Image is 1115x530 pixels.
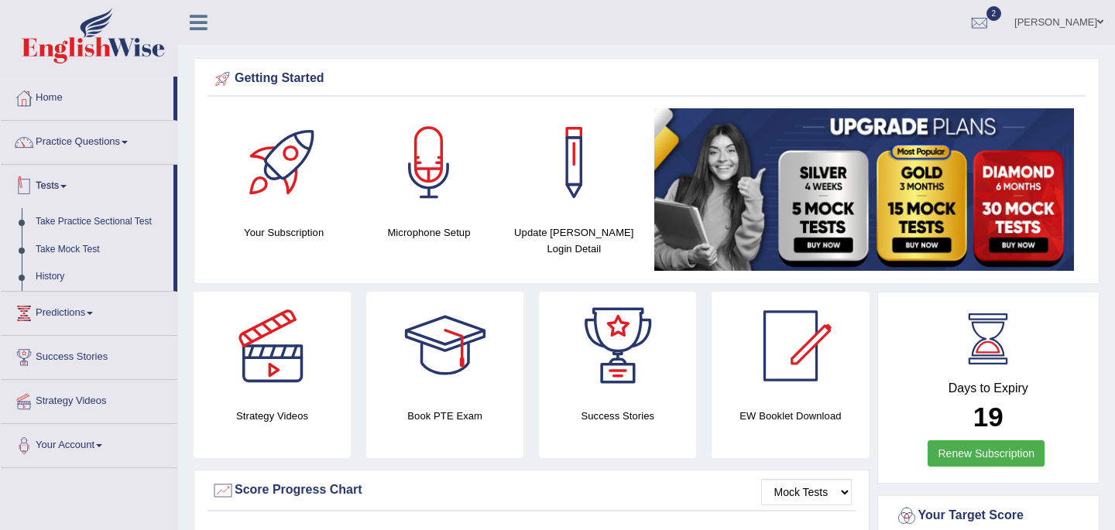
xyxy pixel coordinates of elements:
h4: EW Booklet Download [712,408,869,424]
b: 19 [973,402,1003,432]
div: Getting Started [211,67,1082,91]
a: Take Practice Sectional Test [29,208,173,236]
span: 2 [986,6,1002,21]
a: Success Stories [1,336,177,374]
a: Take Mock Test [29,236,173,264]
h4: Days to Expiry [895,381,1082,395]
div: Score Progress Chart [211,479,852,502]
h4: Update [PERSON_NAME] Login Detail [509,224,639,257]
h4: Strategy Videos [194,408,351,424]
img: small5.jpg [654,108,1074,271]
h4: Success Stories [539,408,696,424]
a: Predictions [1,292,177,330]
h4: Microphone Setup [364,224,493,241]
a: Strategy Videos [1,380,177,419]
a: Home [1,77,173,115]
h4: Your Subscription [219,224,348,241]
a: Tests [1,165,173,203]
a: Your Account [1,424,177,463]
a: Renew Subscription [928,440,1045,467]
h4: Book PTE Exam [366,408,523,424]
a: Practice Questions [1,121,177,159]
div: Your Target Score [895,504,1082,528]
a: History [29,263,173,291]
